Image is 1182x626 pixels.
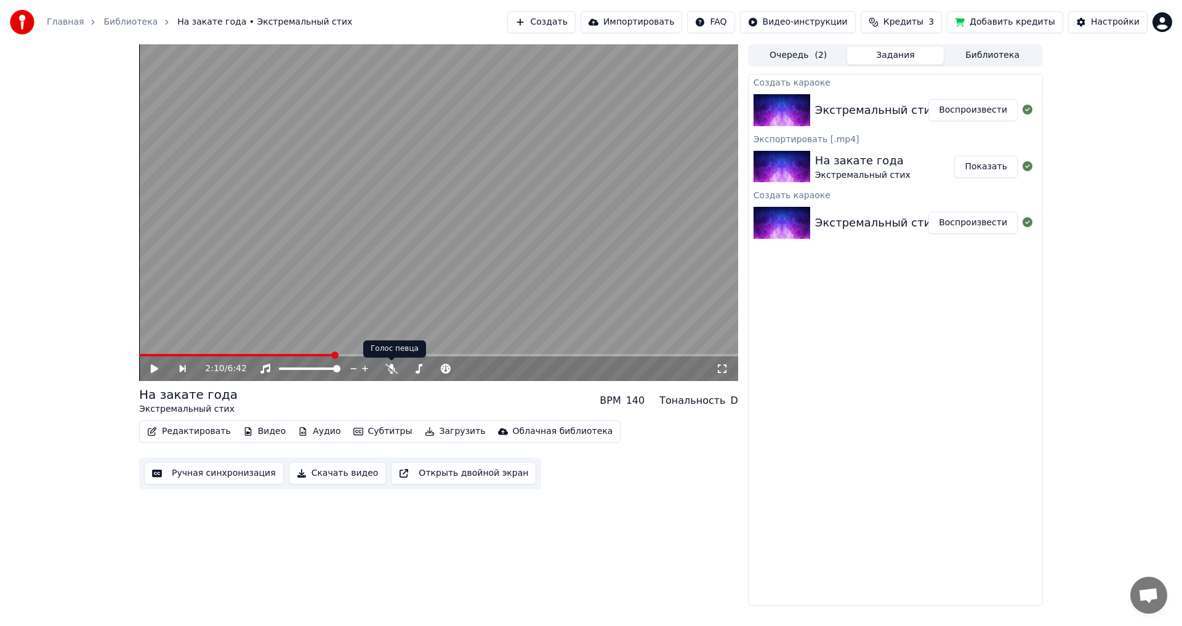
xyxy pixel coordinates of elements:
button: Добавить кредиты [947,11,1063,33]
button: Настройки [1068,11,1148,33]
div: Экстремальный стих [815,169,911,182]
div: Экстремальный стих [139,403,238,415]
button: Субтитры [348,423,417,440]
button: Ручная синхронизация [144,462,284,484]
div: Экспортировать [.mp4] [749,131,1042,146]
button: Загрузить [420,423,491,440]
button: Воспроизвести [928,212,1018,234]
div: Создать караоке [749,74,1042,89]
div: На закате года [815,152,911,169]
div: Настройки [1091,16,1140,28]
a: Открытый чат [1130,577,1167,614]
div: На закате года [139,386,238,403]
span: 2:10 [205,363,224,375]
button: Импортировать [581,11,683,33]
div: / [205,363,235,375]
button: Видео [238,423,291,440]
div: Тональность [659,393,725,408]
div: D [731,393,738,408]
div: BPM [600,393,621,408]
div: Экстремальный стих - Родименький! [815,102,1032,119]
button: Задания [847,47,944,65]
span: На закате года • Экстремальный стих [177,16,352,28]
div: Облачная библиотека [513,425,613,438]
div: Голос певца [363,340,426,358]
button: Редактировать [142,423,236,440]
nav: breadcrumb [47,16,352,28]
button: Очередь [750,47,847,65]
button: Аудио [293,423,345,440]
button: Воспроизвести [928,99,1018,121]
a: Библиотека [103,16,158,28]
div: 140 [626,393,645,408]
button: Создать [507,11,575,33]
button: Открыть двойной экран [391,462,536,484]
a: Главная [47,16,84,28]
button: Видео-инструкции [740,11,856,33]
img: youka [10,10,34,34]
div: Создать караоке [749,187,1042,202]
button: Показать [954,156,1018,178]
button: FAQ [687,11,734,33]
span: ( 2 ) [814,49,827,62]
button: Библиотека [944,47,1041,65]
span: Кредиты [883,16,923,28]
div: Экстремальный стих - На закате года [815,214,1037,231]
span: 3 [928,16,934,28]
button: Скачать видео [289,462,387,484]
button: Кредиты3 [861,11,942,33]
span: 6:42 [227,363,246,375]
